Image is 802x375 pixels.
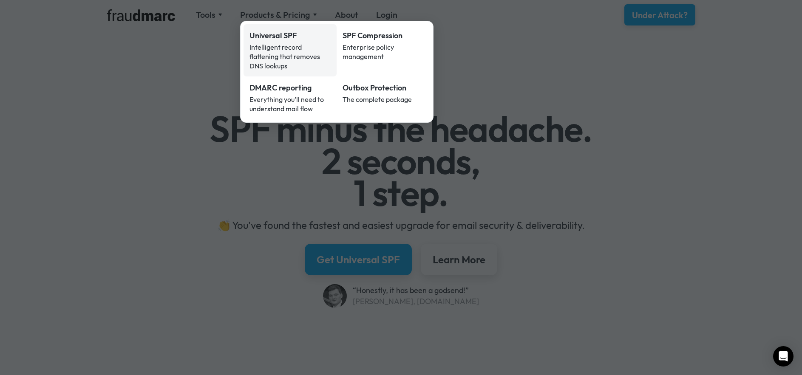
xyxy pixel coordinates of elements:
[249,42,331,70] div: Intelligent record flattening that removes DNS lookups
[337,76,430,119] a: Outbox ProtectionThe complete package
[773,346,793,367] div: Open Intercom Messenger
[343,82,424,93] div: Outbox Protection
[343,42,424,61] div: Enterprise policy management
[240,21,434,123] nav: Products & Pricing
[249,82,331,93] div: DMARC reporting
[337,24,430,76] a: SPF CompressionEnterprise policy management
[249,95,331,113] div: Everything you’ll need to understand mail flow
[343,95,424,104] div: The complete package
[343,30,424,41] div: SPF Compression
[244,24,337,76] a: Universal SPFIntelligent record flattening that removes DNS lookups
[244,76,337,119] a: DMARC reportingEverything you’ll need to understand mail flow
[249,30,331,41] div: Universal SPF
